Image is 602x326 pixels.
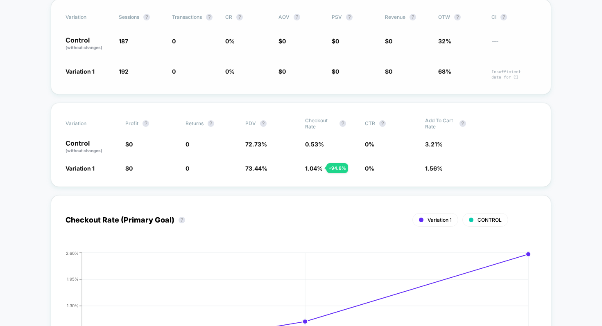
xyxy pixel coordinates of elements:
[67,277,79,281] tspan: 1.95%
[491,69,536,80] span: Insufficient data for CI
[206,14,213,20] button: ?
[365,141,374,148] span: 0 %
[478,217,502,223] span: CONTROL
[66,14,111,20] span: Variation
[278,38,286,45] span: $
[225,14,232,20] span: CR
[282,38,286,45] span: 0
[66,140,117,154] p: Control
[500,14,507,20] button: ?
[326,163,348,173] div: + 94.8 %
[339,120,346,127] button: ?
[425,117,455,130] span: Add To Cart Rate
[305,141,324,148] span: 0.53 %
[172,14,202,20] span: Transactions
[459,120,466,127] button: ?
[365,165,374,172] span: 0 %
[125,120,138,126] span: Profit
[66,148,102,153] span: (without changes)
[186,141,189,148] span: 0
[236,14,243,20] button: ?
[335,38,339,45] span: 0
[335,68,339,75] span: 0
[389,38,392,45] span: 0
[125,141,133,148] span: $
[385,14,405,20] span: Revenue
[245,141,267,148] span: 72.73 %
[365,120,375,126] span: CTR
[129,165,133,172] span: 0
[66,250,79,255] tspan: 2.60%
[66,117,111,130] span: Variation
[245,165,267,172] span: 73.44 %
[208,120,214,127] button: ?
[260,120,267,127] button: ?
[385,68,392,75] span: $
[332,14,342,20] span: PSV
[305,117,335,130] span: Checkout Rate
[410,14,416,20] button: ?
[179,217,185,223] button: ?
[438,38,451,45] span: 32%
[143,120,149,127] button: ?
[425,165,443,172] span: 1.56 %
[282,68,286,75] span: 0
[425,141,443,148] span: 3.21 %
[245,120,256,126] span: PDV
[379,120,386,127] button: ?
[438,68,451,75] span: 68%
[278,14,290,20] span: AOV
[491,39,536,51] span: ---
[66,37,111,51] p: Control
[186,165,189,172] span: 0
[67,303,79,308] tspan: 1.30%
[278,68,286,75] span: $
[66,68,95,75] span: Variation 1
[119,38,128,45] span: 187
[294,14,300,20] button: ?
[332,38,339,45] span: $
[454,14,461,20] button: ?
[428,217,452,223] span: Variation 1
[143,14,150,20] button: ?
[172,68,176,75] span: 0
[225,68,235,75] span: 0 %
[186,120,204,126] span: Returns
[172,38,176,45] span: 0
[66,45,102,50] span: (without changes)
[438,14,483,20] span: OTW
[346,14,353,20] button: ?
[389,68,392,75] span: 0
[119,68,129,75] span: 192
[491,14,536,20] span: CI
[305,165,323,172] span: 1.04 %
[119,14,139,20] span: Sessions
[332,68,339,75] span: $
[125,165,133,172] span: $
[385,38,392,45] span: $
[225,38,235,45] span: 0 %
[66,165,95,172] span: Variation 1
[129,141,133,148] span: 0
